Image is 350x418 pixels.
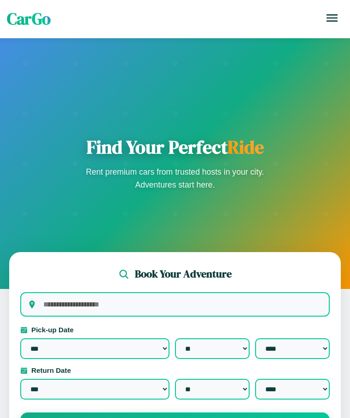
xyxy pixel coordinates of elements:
span: CarGo [7,8,51,30]
h1: Find Your Perfect [83,136,267,158]
span: Ride [227,135,264,159]
p: Rent premium cars from trusted hosts in your city. Adventures start here. [83,165,267,191]
label: Return Date [20,366,330,374]
h2: Book Your Adventure [135,267,232,281]
label: Pick-up Date [20,326,330,334]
